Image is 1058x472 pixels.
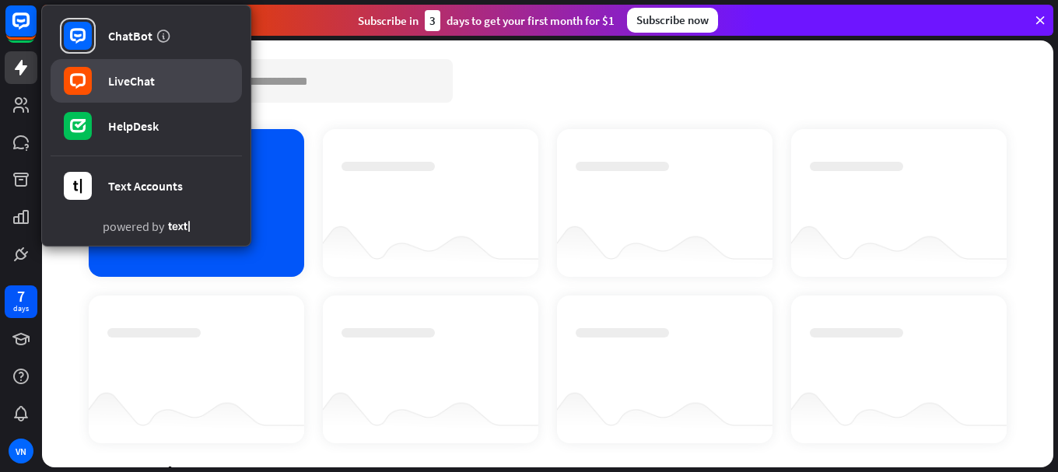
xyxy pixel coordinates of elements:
[9,439,33,463] div: VN
[12,6,59,53] button: Open LiveChat chat widget
[17,289,25,303] div: 7
[425,10,440,31] div: 3
[627,8,718,33] div: Subscribe now
[13,303,29,314] div: days
[358,10,615,31] div: Subscribe in days to get your first month for $1
[5,285,37,318] a: 7 days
